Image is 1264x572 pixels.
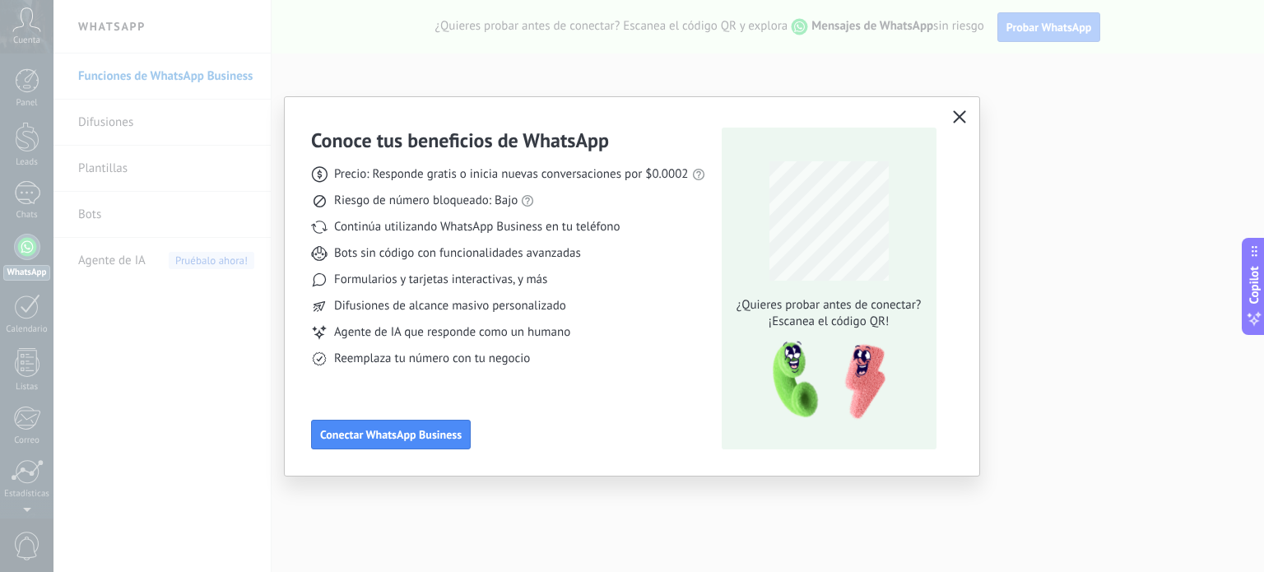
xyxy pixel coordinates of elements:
[334,272,547,288] span: Formularios y tarjetas interactivas, y más
[759,337,889,425] img: qr-pic-1x.png
[732,297,926,314] span: ¿Quieres probar antes de conectar?
[732,314,926,330] span: ¡Escanea el código QR!
[311,128,609,153] h3: Conoce tus beneficios de WhatsApp
[334,219,620,235] span: Continúa utilizando WhatsApp Business en tu teléfono
[334,166,689,183] span: Precio: Responde gratis o inicia nuevas conversaciones por $0.0002
[311,420,471,449] button: Conectar WhatsApp Business
[1246,266,1262,304] span: Copilot
[334,245,581,262] span: Bots sin código con funcionalidades avanzadas
[334,351,530,367] span: Reemplaza tu número con tu negocio
[334,193,518,209] span: Riesgo de número bloqueado: Bajo
[320,429,462,440] span: Conectar WhatsApp Business
[334,298,566,314] span: Difusiones de alcance masivo personalizado
[334,324,570,341] span: Agente de IA que responde como un humano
